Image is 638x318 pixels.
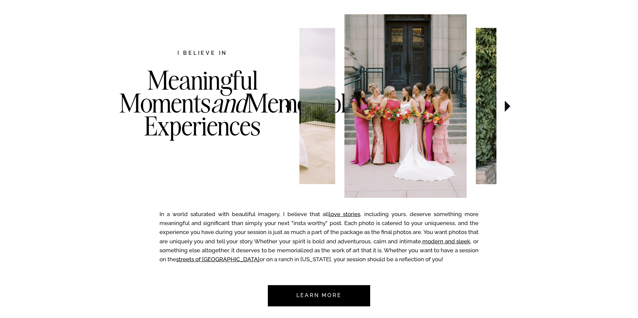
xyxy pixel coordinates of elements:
a: modern and sleek [422,238,470,245]
i: and [211,87,247,119]
a: streets of [GEOGRAPHIC_DATA] [176,256,260,263]
h2: I believe in [142,49,263,58]
img: Bridesmaids in downtown [344,14,467,198]
h3: Meaningful Moments Memorable Experiences [119,69,285,164]
p: In a world saturated with beautiful imagery, I believe that all , including yours, deserve someth... [159,210,478,267]
a: Learn more [288,285,350,306]
a: love stories [329,211,360,217]
img: Bride and groom walking for a portrait [476,28,580,184]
